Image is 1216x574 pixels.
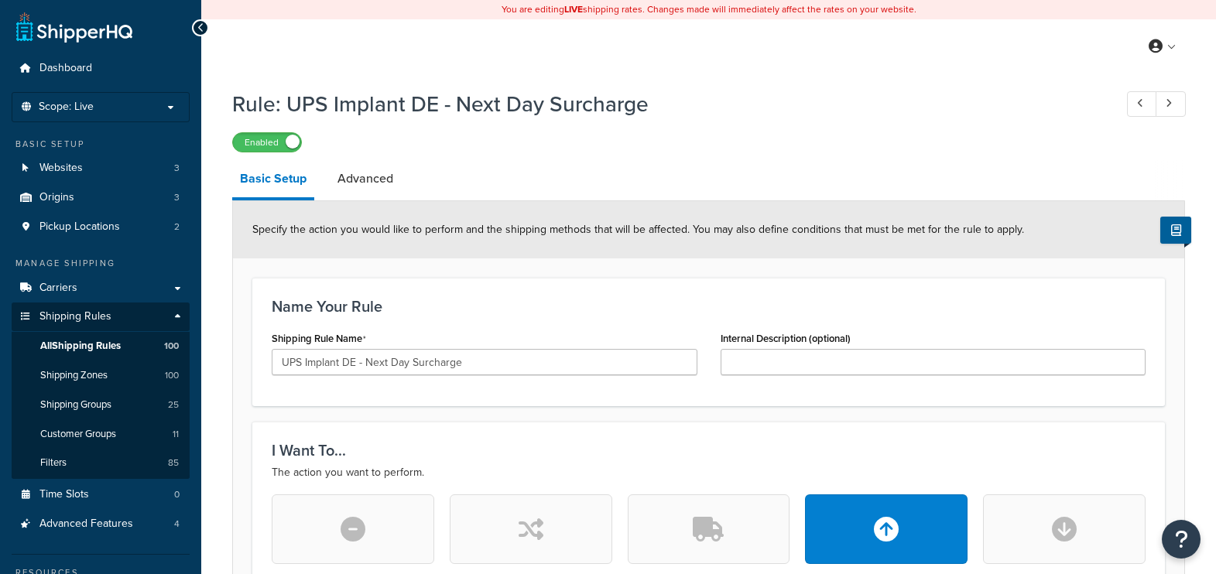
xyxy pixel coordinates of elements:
[272,333,366,345] label: Shipping Rule Name
[12,510,190,538] li: Advanced Features
[174,191,180,204] span: 3
[12,257,190,270] div: Manage Shipping
[39,62,92,75] span: Dashboard
[40,456,67,470] span: Filters
[330,160,401,197] a: Advanced
[12,510,190,538] a: Advanced Features4
[12,391,190,419] li: Shipping Groups
[39,220,120,234] span: Pickup Locations
[165,369,179,382] span: 100
[40,398,111,412] span: Shipping Groups
[1156,91,1186,117] a: Next Record
[174,488,180,501] span: 0
[168,398,179,412] span: 25
[12,449,190,477] li: Filters
[232,89,1098,119] h1: Rule: UPS Implant DE - Next Day Surcharge
[39,191,74,204] span: Origins
[12,480,190,509] a: Time Slots0
[272,298,1146,315] h3: Name Your Rule
[174,518,180,531] span: 4
[252,221,1024,237] span: Specify the action you would like to perform and the shipping methods that will be affected. You ...
[1127,91,1157,117] a: Previous Record
[12,154,190,183] li: Websites
[12,391,190,419] a: Shipping Groups25
[39,162,83,175] span: Websites
[12,183,190,212] a: Origins3
[12,361,190,390] a: Shipping Zones100
[12,420,190,449] li: Customer Groups
[12,213,190,241] a: Pickup Locations2
[564,2,583,16] b: LIVE
[174,162,180,175] span: 3
[12,480,190,509] li: Time Slots
[168,456,179,470] span: 85
[272,442,1146,459] h3: I Want To...
[12,54,190,83] a: Dashboard
[39,488,89,501] span: Time Slots
[12,361,190,390] li: Shipping Zones
[232,160,314,200] a: Basic Setup
[40,428,116,441] span: Customer Groups
[272,463,1146,482] p: The action you want to perform.
[721,333,851,344] label: Internal Description (optional)
[12,332,190,360] a: AllShipping Rules100
[39,518,133,531] span: Advanced Features
[39,310,111,323] span: Shipping Rules
[174,220,180,234] span: 2
[39,282,77,295] span: Carriers
[39,101,94,114] span: Scope: Live
[1160,217,1191,244] button: Show Help Docs
[12,302,190,479] li: Shipping Rules
[12,274,190,302] a: Carriers
[173,428,179,441] span: 11
[233,133,301,152] label: Enabled
[1162,520,1201,559] button: Open Resource Center
[40,369,108,382] span: Shipping Zones
[164,340,179,353] span: 100
[12,138,190,151] div: Basic Setup
[40,340,121,353] span: All Shipping Rules
[12,302,190,331] a: Shipping Rules
[12,449,190,477] a: Filters85
[12,154,190,183] a: Websites3
[12,213,190,241] li: Pickup Locations
[12,420,190,449] a: Customer Groups11
[12,183,190,212] li: Origins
